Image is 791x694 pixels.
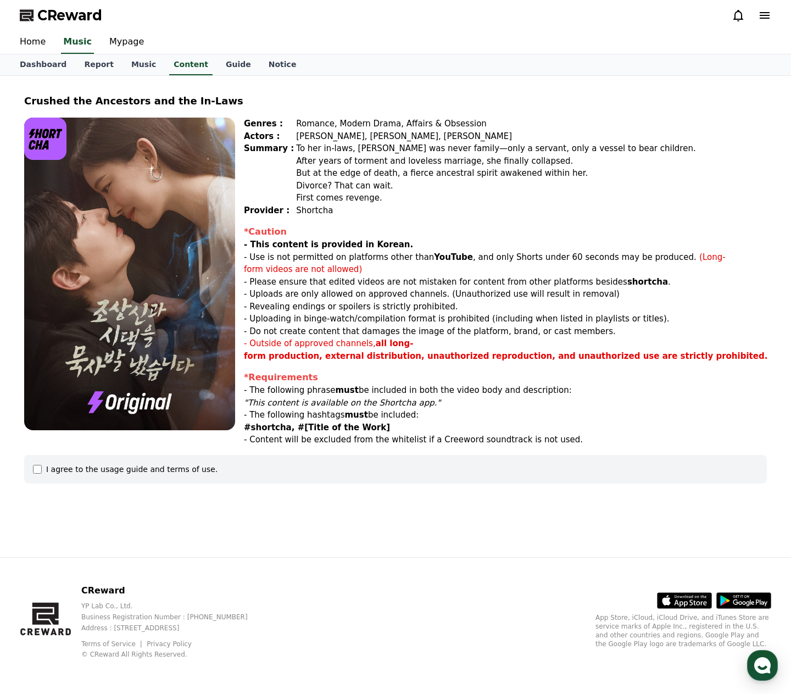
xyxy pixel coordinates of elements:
span: - Outside of approved channels, [244,338,376,348]
div: I agree to the usage guide and terms of use. [46,464,218,475]
a: CReward [20,7,102,24]
a: Guide [217,54,260,75]
p: - The following hashtags be included: [244,409,767,421]
strong: #shortcha, #[Title of the Work] [244,423,390,432]
p: YP Lab Co., Ltd. [81,602,265,610]
p: Address : [STREET_ADDRESS] [81,624,265,632]
p: - Do not create content that damages the image of the platform, brand, or cast members. [244,325,767,338]
div: Crushed the Ancestors and the In-Laws [24,93,767,109]
a: Messages [73,348,142,376]
a: Mypage [101,31,153,54]
p: CReward [81,584,265,597]
p: - Uploading in binge-watch/compilation format is prohibited (including when listed in playlists o... [244,313,767,325]
em: "This content is available on the Shortcha app." [244,398,441,408]
span: Settings [163,365,190,374]
p: Business Registration Number : [PHONE_NUMBER] [81,613,265,621]
div: After years of torment and loveless marriage, she finally collapsed. [296,155,767,168]
a: Dashboard [11,54,75,75]
span: CReward [37,7,102,24]
a: Terms of Service [81,640,144,648]
a: Privacy Policy [147,640,192,648]
div: Romance, Modern Drama, Affairs & Obsession [296,118,767,130]
p: © CReward All Rights Reserved. [81,650,265,659]
a: Music [61,31,94,54]
a: Music [122,54,165,75]
p: - Use is not permitted on platforms other than , and only Shorts under 60 seconds may be produced. [244,251,767,276]
p: - The following phrase be included in both the video body and description: [244,384,767,397]
a: Report [75,54,122,75]
p: - Uploads are only allowed on approved channels. (Unauthorized use will result in removal) [244,288,767,301]
div: *Requirements [244,371,767,384]
img: video [24,118,235,430]
div: [PERSON_NAME], [PERSON_NAME], [PERSON_NAME] [296,130,767,143]
strong: all long-form production, external distribution, unauthorized reproduction, and unauthorized use ... [244,338,767,361]
div: To her in-laws, [PERSON_NAME] was never family—only a servant, only a vessel to bear children. [296,142,767,155]
strong: must [344,410,367,420]
strong: must [335,385,358,395]
span: Messages [91,365,124,374]
div: Summary : [244,142,294,204]
strong: shortcha [627,277,668,287]
a: Notice [260,54,305,75]
strong: YouTube [434,252,473,262]
a: Home [11,31,54,54]
div: First comes revenge. [296,192,767,204]
a: Settings [142,348,211,376]
div: But at the edge of death, a fierce ancestral spirit awakened within her. [296,167,767,180]
img: logo [24,118,66,160]
div: Actors : [244,130,294,143]
a: Home [3,348,73,376]
div: Divorce? That can wait. [296,180,767,192]
div: Genres : [244,118,294,130]
p: - Please ensure that edited videos are not mistaken for content from other platforms besides . [244,276,767,288]
span: Home [28,365,47,374]
p: - Content will be excluded from the whitelist if a Creeword soundtrack is not used. [244,434,767,446]
p: - Revealing endings or spoilers is strictly prohibited. [244,301,767,313]
a: Content [169,54,213,75]
div: Provider : [244,204,294,217]
p: App Store, iCloud, iCloud Drive, and iTunes Store are service marks of Apple Inc., registered in ... [595,613,771,648]
div: Shortcha [296,204,767,217]
strong: - This content is provided in Korean. [244,240,413,249]
div: *Caution [244,225,767,238]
